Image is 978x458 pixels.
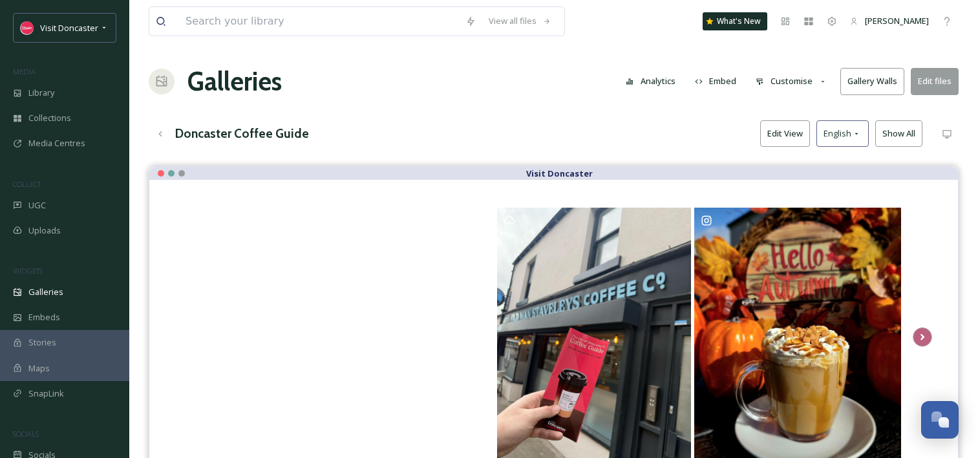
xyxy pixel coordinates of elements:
[703,12,767,30] a: What's New
[482,8,558,34] a: View all files
[619,69,688,94] a: Analytics
[688,69,743,94] button: Embed
[28,336,56,349] span: Stories
[28,87,54,99] span: Library
[824,127,851,140] span: English
[28,199,46,212] span: UGC
[749,69,834,94] button: Customise
[921,401,959,439] button: Open Chat
[526,168,593,179] strong: Visit Doncaster
[840,68,904,94] button: Gallery Walls
[21,21,34,34] img: visit%20logo%20fb.jpg
[13,266,43,276] span: WIDGETS
[911,68,959,94] button: Edit files
[844,8,935,34] a: [PERSON_NAME]
[913,327,932,347] button: Scroll Right
[865,15,929,27] span: [PERSON_NAME]
[187,62,282,101] a: Galleries
[619,69,682,94] button: Analytics
[175,124,309,143] h3: Doncaster Coffee Guide
[28,224,61,237] span: Uploads
[28,311,60,323] span: Embeds
[28,362,50,375] span: Maps
[28,387,64,400] span: SnapLink
[28,286,63,298] span: Galleries
[28,112,71,124] span: Collections
[13,429,39,439] span: SOCIALS
[875,120,922,147] button: Show All
[28,137,85,149] span: Media Centres
[760,120,810,147] button: Edit View
[40,22,98,34] span: Visit Doncaster
[179,7,459,36] input: Search your library
[13,67,36,76] span: MEDIA
[13,179,41,189] span: COLLECT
